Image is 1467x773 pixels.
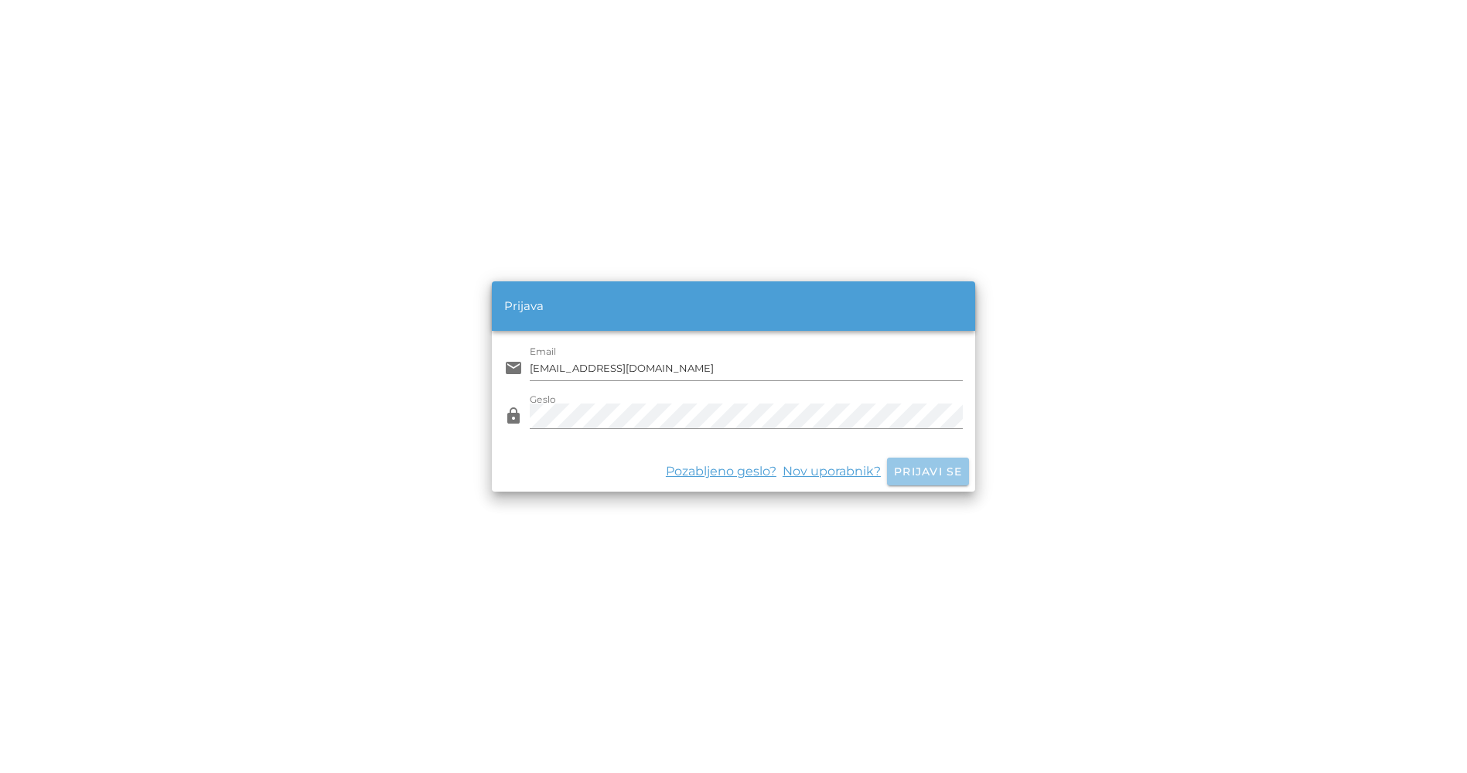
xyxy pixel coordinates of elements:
[504,407,523,425] i: lock
[504,298,544,315] div: Prijava
[893,465,963,478] span: Prijavi se
[887,458,969,485] button: Prijavi se
[530,394,555,406] label: Geslo
[666,462,783,481] a: Pozabljeno geslo?
[1246,606,1467,773] iframe: Chat Widget
[504,359,523,377] i: email
[1246,606,1467,773] div: Pripomoček za klepet
[530,346,556,358] label: Email
[783,462,887,481] a: Nov uporabnik?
